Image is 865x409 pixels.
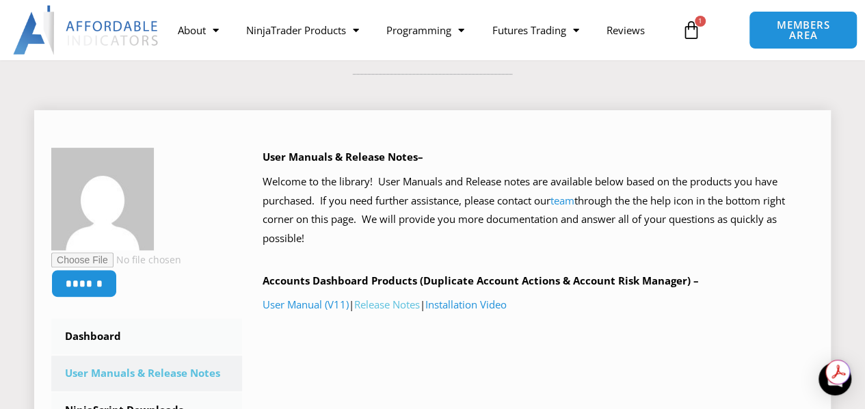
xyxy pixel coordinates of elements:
a: MEMBERS AREA [749,11,857,49]
p: Welcome to the library! User Manuals and Release notes are available below based on the products ... [263,172,814,248]
a: User Manual (V11) [263,298,349,311]
a: Futures Trading [478,14,592,46]
nav: Menu [164,14,674,46]
a: NinjaTrader Products [232,14,373,46]
div: Open Intercom Messenger [819,362,851,395]
img: LogoAI | Affordable Indicators – NinjaTrader [13,5,160,55]
a: Reviews [592,14,658,46]
a: Dashboard [51,319,242,354]
a: Release Notes [354,298,420,311]
a: Installation Video [425,298,507,311]
a: User Manuals & Release Notes [51,356,242,391]
a: Programming [373,14,478,46]
b: User Manuals & Release Notes– [263,150,423,163]
p: | | [263,295,814,315]
a: 1 [661,10,721,50]
a: About [164,14,232,46]
span: 1 [695,16,706,27]
img: 40aafcb178701513bd6c586e09ef46b579a34ebee2ec3fab217b29a16aea82b1 [51,148,154,250]
span: MEMBERS AREA [763,20,843,40]
a: team [550,194,574,207]
b: Accounts Dashboard Products (Duplicate Account Actions & Account Risk Manager) – [263,274,699,287]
